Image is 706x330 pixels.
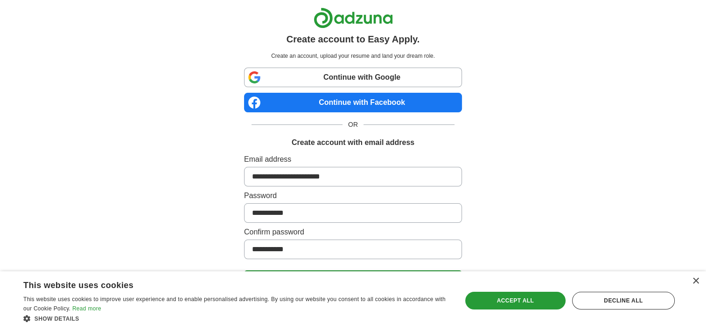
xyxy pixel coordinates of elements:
[244,93,462,112] a: Continue with Facebook
[244,154,462,165] label: Email address
[292,137,414,148] h1: Create account with email address
[343,120,363,130] span: OR
[244,227,462,238] label: Confirm password
[246,52,460,60] p: Create an account, upload your resume and land your dream role.
[692,278,699,285] div: Close
[572,292,675,309] div: Decline all
[287,32,420,46] h1: Create account to Easy Apply.
[23,296,446,312] span: This website uses cookies to improve user experience and to enable personalised advertising. By u...
[244,68,462,87] a: Continue with Google
[72,305,101,312] a: Read more, opens a new window
[465,292,566,309] div: Accept all
[244,190,462,201] label: Password
[23,277,426,291] div: This website uses cookies
[35,316,79,322] span: Show details
[244,270,462,290] button: Create Account
[23,314,449,323] div: Show details
[314,7,393,28] img: Adzuna logo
